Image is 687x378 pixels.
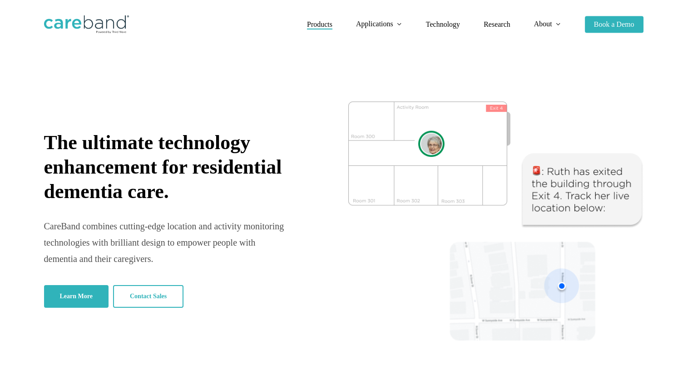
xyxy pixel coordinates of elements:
a: About [534,20,561,28]
span: About [534,20,552,28]
div: CareBand combines cutting-edge location and activity monitoring technologies with brilliant desig... [44,218,287,267]
span: Technology [426,20,460,28]
img: CareBand [44,15,129,34]
img: CareBand tracking system [348,102,643,342]
span: Applications [356,20,393,28]
span: The ultimate technology enhancement for residential dementia care. [44,131,282,203]
span: Products [307,20,332,28]
span: Research [484,20,510,28]
span: Learn More [60,292,93,301]
span: Book a Demo [594,20,634,28]
a: Applications [356,20,402,28]
a: Book a Demo [585,21,643,28]
span: Contact Sales [130,292,167,301]
a: Contact Sales [113,285,183,308]
a: Learn More [44,285,109,308]
a: Products [307,21,332,28]
a: Technology [426,21,460,28]
a: Research [484,21,510,28]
